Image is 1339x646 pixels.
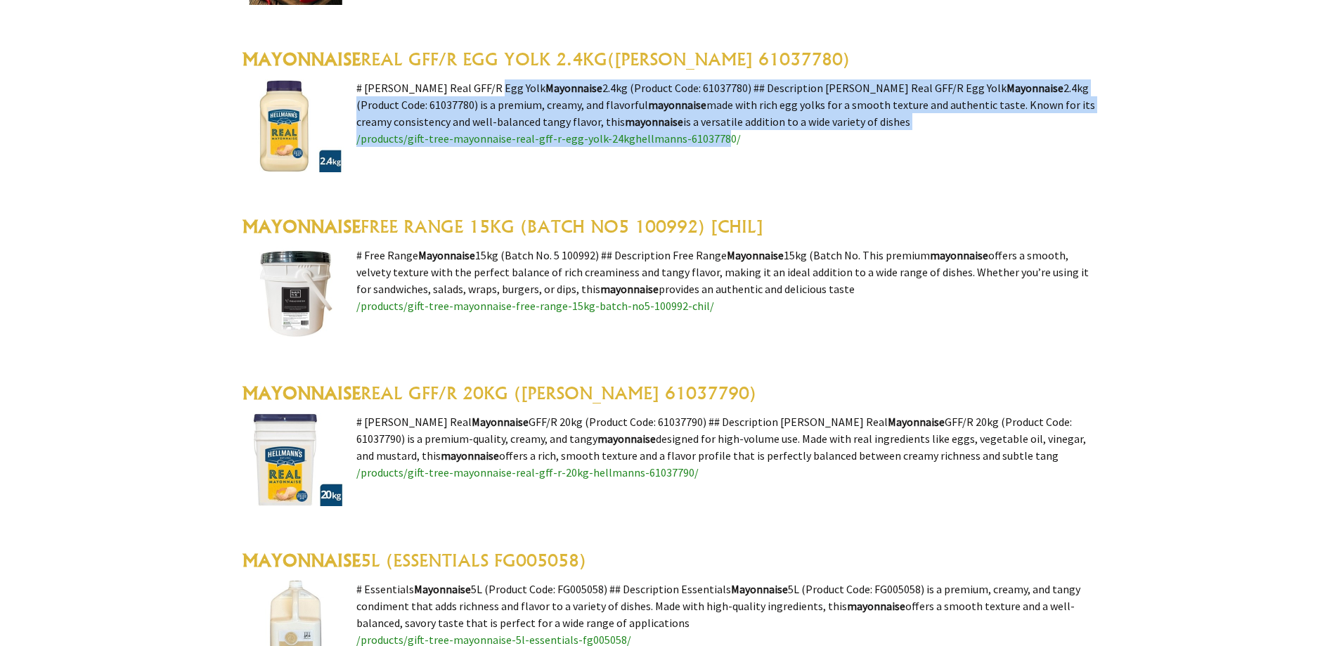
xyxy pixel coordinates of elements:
highlight: Mayonnaise [727,248,784,262]
img: MAYONNAISE FREE RANGE 15KG (BATCH NO5 100992) [CHIL] [242,247,349,340]
a: /products/gift-tree-mayonnaise-real-gff-r-20kg-hellmanns-61037790/ [356,465,699,479]
highlight: Mayonnaise [472,415,529,429]
a: MAYONNAISEREAL GFF/R 20KG ([PERSON_NAME] 61037790) [242,382,756,403]
highlight: MAYONNAISE [242,550,361,571]
a: /products/gift-tree-mayonnaise-real-gff-r-egg-yolk-24kghellmanns-61037780/ [356,131,741,146]
a: MAYONNAISE5L (ESSENTIALS FG005058) [242,550,586,571]
img: MAYONNAISE REAL GFF/R EGG YOLK 2.4KG(HELLMANN'S 61037780) [242,79,349,172]
highlight: MAYONNAISE [242,49,361,70]
a: /products/gift-tree-mayonnaise-free-range-15kg-batch-no5-100992-chil/ [356,299,714,313]
highlight: Mayonnaise [888,415,945,429]
highlight: mayonnaise [625,115,683,129]
highlight: Mayonnaise [414,582,471,596]
a: MAYONNAISEFREE RANGE 15KG (BATCH NO5 100992) [CHIL] [242,216,763,237]
highlight: Mayonnaise [545,81,602,95]
a: MAYONNAISEREAL GFF/R EGG YOLK 2.4KG([PERSON_NAME] 61037780) [242,49,850,70]
highlight: MAYONNAISE [242,382,361,403]
highlight: mayonnaise [930,248,988,262]
highlight: mayonnaise [648,98,706,112]
highlight: mayonnaise [600,282,659,296]
highlight: mayonnaise [597,432,656,446]
highlight: mayonnaise [441,448,499,463]
highlight: Mayonnaise [1007,81,1063,95]
highlight: Mayonnaise [731,582,788,596]
highlight: mayonnaise [847,599,905,613]
highlight: MAYONNAISE [242,216,361,237]
img: MAYONNAISE REAL GFF/R 20KG (HELLMANN'S 61037790) [242,413,349,506]
highlight: Mayonnaise [418,248,475,262]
